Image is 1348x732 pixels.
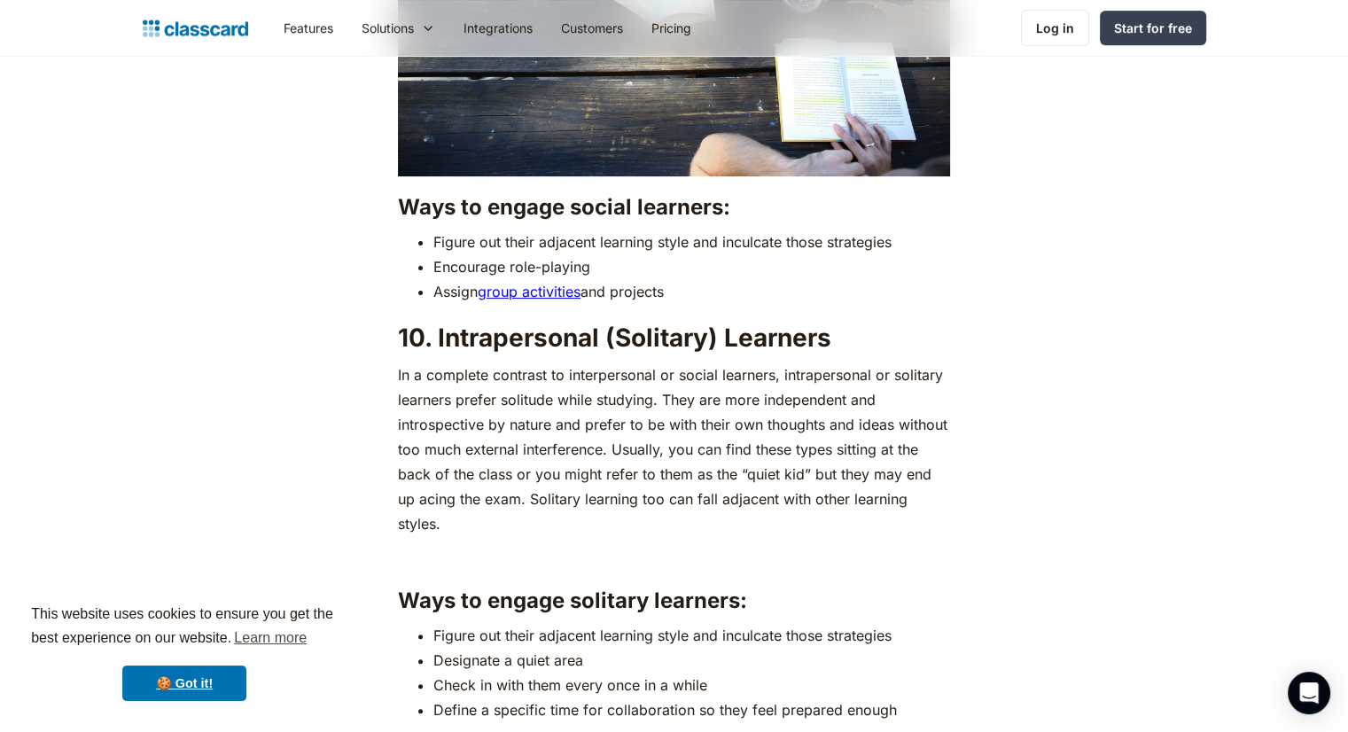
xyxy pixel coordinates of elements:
[31,604,338,651] span: This website uses cookies to ensure you get the best experience on our website.
[398,323,831,353] strong: 10. Intrapersonal (Solitary) Learners
[478,283,580,300] a: group activities
[1036,19,1074,37] div: Log in
[433,623,950,648] li: Figure out their adjacent learning style and inculcate those strategies
[449,8,547,48] a: Integrations
[362,19,414,37] div: Solutions
[433,279,950,304] li: Assign and projects
[398,545,950,570] p: ‍
[143,16,248,41] a: home
[1288,672,1330,714] div: Open Intercom Messenger
[637,8,705,48] a: Pricing
[398,362,950,536] p: In a complete contrast to interpersonal or social learners, intrapersonal or solitary learners pr...
[269,8,347,48] a: Features
[231,625,309,651] a: learn more about cookies
[433,648,950,673] li: Designate a quiet area
[433,230,950,254] li: Figure out their adjacent learning style and inculcate those strategies
[433,254,950,279] li: Encourage role-playing
[433,673,950,697] li: Check in with them every once in a while
[547,8,637,48] a: Customers
[398,194,730,220] strong: Ways to engage social learners:
[122,666,246,701] a: dismiss cookie message
[398,588,747,613] strong: Ways to engage solitary learners:
[433,697,950,722] li: Define a specific time for collaboration so they feel prepared enough
[1114,19,1192,37] div: Start for free
[1021,10,1089,46] a: Log in
[1100,11,1206,45] a: Start for free
[14,587,355,718] div: cookieconsent
[347,8,449,48] div: Solutions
